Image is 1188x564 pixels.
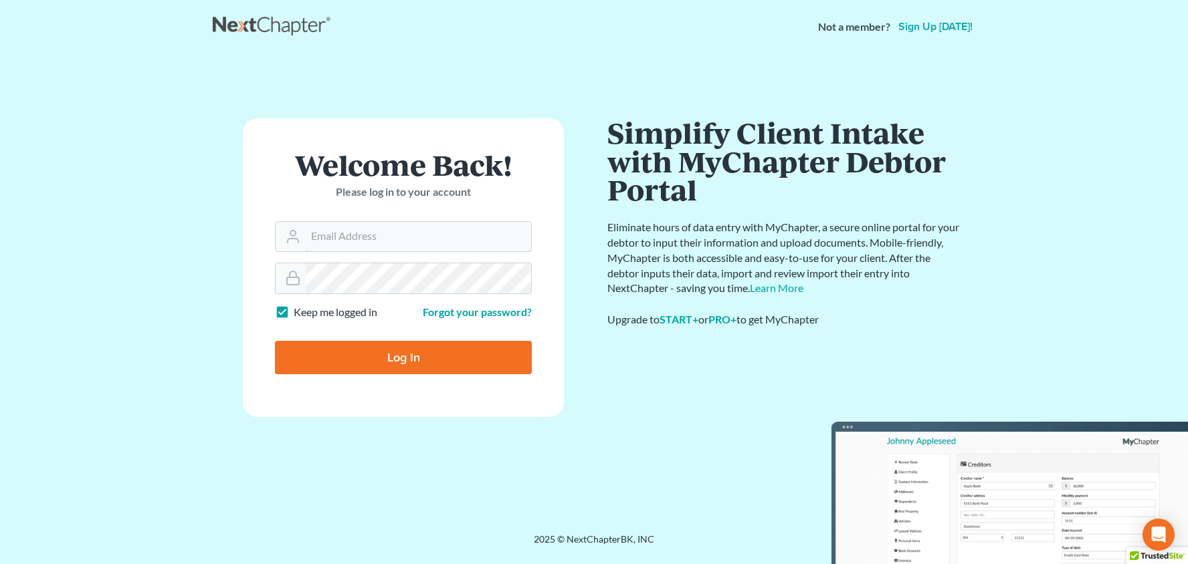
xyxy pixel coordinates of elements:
a: Sign up [DATE]! [896,21,975,32]
p: Please log in to your account [275,184,532,200]
h1: Welcome Back! [275,150,532,179]
a: Forgot your password? [423,305,532,318]
h1: Simplify Client Intake with MyChapter Debtor Portal [607,118,962,204]
div: Upgrade to or to get MyChapter [607,312,962,327]
input: Email Address [306,222,531,251]
div: 2025 © NextChapterBK, INC [213,533,975,557]
a: PRO+ [708,313,736,325]
div: Open Intercom Messenger [1143,519,1175,551]
p: Eliminate hours of data entry with MyChapter, a secure online portal for your debtor to input the... [607,220,962,296]
a: START+ [660,313,698,325]
label: Keep me logged in [294,305,377,320]
a: Learn More [750,281,803,294]
strong: Not a member? [818,19,890,35]
input: Log In [275,341,532,374]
